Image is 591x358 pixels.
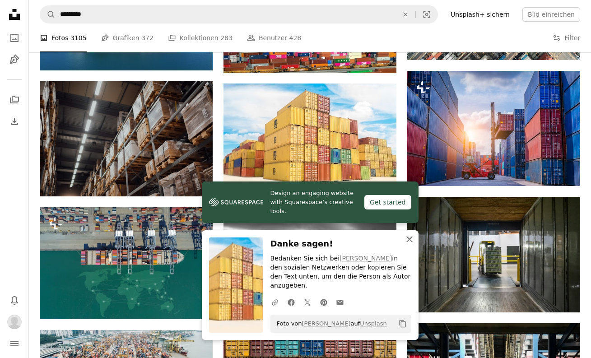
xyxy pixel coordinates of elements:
img: Avatar von Benutzer Renzo Meneghetti [7,315,22,329]
img: braune Pappkartons auf weißem Metallgestell [40,81,213,196]
button: Filter [553,23,580,52]
button: Profil [5,313,23,331]
a: Fotos [5,29,23,47]
span: 372 [141,33,154,43]
button: Menü [5,335,23,353]
button: Löschen [396,6,415,23]
button: Benachrichtigungen [5,291,23,309]
a: Auf Twitter teilen [299,293,316,311]
a: Auf Facebook teilen [283,293,299,311]
a: Kollektionen [5,91,23,109]
a: Grafiken 372 [101,23,154,52]
a: [PERSON_NAME] [302,320,351,327]
a: [PERSON_NAME] [340,255,392,262]
p: Bedanken Sie sich bei in den sozialen Netzwerken oder kopieren Sie den Text unten, um den die Per... [270,254,411,290]
a: Auf Pinterest teilen [316,293,332,311]
img: file-1606177908946-d1eed1cbe4f5image [209,195,263,209]
a: Die Logistik und der Transport von Containern Frachtversand, Verladung mit Gabelstaplern Geschäft... [407,124,580,132]
h3: Danke sagen! [270,237,411,251]
span: 283 [220,33,233,43]
img: Die Logistik und der Transport von Containern Frachtversand, Verladung mit Gabelstaplern Geschäft... [407,71,580,186]
div: Get started [364,195,411,209]
button: In die Zwischenablage kopieren [395,316,410,331]
button: Unsplash suchen [40,6,56,23]
a: gelber und schwarzer Gabelstapler tagsüber [407,250,580,258]
button: Bild einreichen [522,7,580,22]
img: Luftbild-Draufsicht Container Schiff Fracht Geschäft Handelslogistik und Transport von internatio... [40,207,213,319]
span: 428 [289,33,302,43]
a: Farblich sortierte intermodale Container [223,136,396,144]
button: Visuelle Suche [416,6,437,23]
img: Farblich sortierte intermodale Container [223,84,396,196]
span: Design an engaging website with Squarespace’s creative tools. [270,189,357,216]
a: Via E-Mail teilen teilen [332,293,348,311]
a: Bisherige Downloads [5,112,23,130]
a: Startseite — Unsplash [5,5,23,25]
a: Unsplash+ sichern [445,7,515,22]
img: gelber und schwarzer Gabelstapler tagsüber [407,197,580,312]
a: Benutzer 428 [247,23,301,52]
a: Unsplash [360,320,386,327]
a: Grafiken [5,51,23,69]
a: Kollektionen 283 [168,23,233,52]
a: Design an engaging website with Squarespace’s creative tools.Get started [202,181,419,223]
a: Luftbild-Draufsicht Container Schiff Fracht Geschäft Handelslogistik und Transport von internatio... [40,259,213,267]
span: Foto von auf [272,316,387,331]
a: braune Pappkartons auf weißem Metallgestell [40,135,213,143]
form: Finden Sie Bildmaterial auf der ganzen Webseite [40,5,438,23]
